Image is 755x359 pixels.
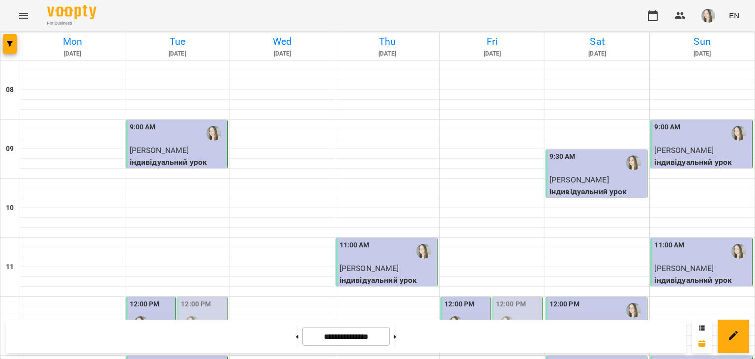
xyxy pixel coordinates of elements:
[232,34,333,49] h6: Wed
[416,244,431,259] img: Ярослава Барабаш
[547,34,648,49] h6: Sat
[550,175,609,184] span: [PERSON_NAME]
[340,274,436,286] p: індивідуальний урок
[731,126,746,141] img: Ярослава Барабаш
[626,303,641,318] img: Ярослава Барабаш
[626,155,641,170] img: Ярослава Барабаш
[654,264,714,273] span: [PERSON_NAME]
[206,126,221,141] img: Ярослава Барабаш
[550,186,645,198] p: індивідуальний урок
[337,34,438,49] h6: Thu
[701,9,715,23] img: a8d7fb5a1d89beb58b3ded8a11ed441a.jpeg
[654,156,750,168] p: індивідуальний урок
[47,20,96,27] span: For Business
[340,240,370,251] label: 11:00 AM
[496,299,526,310] label: 12:00 PM
[22,34,123,49] h6: Mon
[47,5,96,19] img: Voopty Logo
[651,34,753,49] h6: Sun
[547,49,648,59] h6: [DATE]
[654,146,714,155] span: [PERSON_NAME]
[729,10,739,21] span: EN
[130,299,160,310] label: 12:00 PM
[232,49,333,59] h6: [DATE]
[441,49,543,59] h6: [DATE]
[22,49,123,59] h6: [DATE]
[444,299,474,310] label: 12:00 PM
[550,151,576,162] label: 9:30 AM
[441,34,543,49] h6: Fri
[6,144,14,154] h6: 09
[337,49,438,59] h6: [DATE]
[731,244,746,259] img: Ярослава Барабаш
[130,122,156,133] label: 9:00 AM
[654,240,684,251] label: 11:00 AM
[130,146,189,155] span: [PERSON_NAME]
[6,262,14,272] h6: 11
[654,274,750,286] p: індивідуальний урок
[340,264,399,273] span: [PERSON_NAME]
[127,34,229,49] h6: Tue
[12,4,35,28] button: Menu
[6,203,14,213] h6: 10
[550,299,580,310] label: 12:00 PM
[127,49,229,59] h6: [DATE]
[651,49,753,59] h6: [DATE]
[130,156,226,168] p: індивідуальний урок
[181,299,211,310] label: 12:00 PM
[654,122,680,133] label: 9:00 AM
[725,6,743,25] button: EN
[6,85,14,95] h6: 08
